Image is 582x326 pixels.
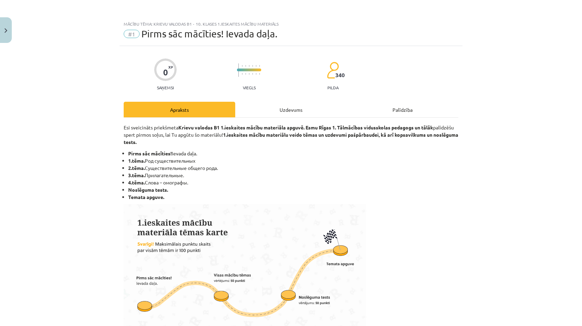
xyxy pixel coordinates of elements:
[163,67,168,77] div: 0
[242,65,242,67] img: icon-short-line-57e1e144782c952c97e751825c79c345078a6d821885a25fce030b3d8c18986b.svg
[249,73,249,75] img: icon-short-line-57e1e144782c952c97e751825c79c345078a6d821885a25fce030b3d8c18986b.svg
[168,65,173,69] span: XP
[128,157,458,164] li: Род существительных
[128,194,164,200] b: Temata apguve.
[128,165,145,171] b: 2.tēma.
[128,172,458,179] li: Прилагательные.
[128,179,458,186] li: Слова – омографы.
[124,124,458,146] p: Esi sveicināts priekšmeta palīdzēšu spert pirmos soļus, lai Tu apgūtu šo materiālu!
[252,65,253,67] img: icon-short-line-57e1e144782c952c97e751825c79c345078a6d821885a25fce030b3d8c18986b.svg
[327,62,339,79] img: students-c634bb4e5e11cddfef0936a35e636f08e4e9abd3cc4e673bd6f9a4125e45ecb1.svg
[154,85,177,90] p: Saņemsi
[128,172,145,178] b: 3.tēma.
[238,63,239,77] img: icon-long-line-d9ea69661e0d244f92f715978eff75569469978d946b2353a9bb055b3ed8787d.svg
[128,164,458,172] li: Cуществительные общего рода.
[128,157,145,164] b: 1.tēma.
[141,28,277,39] span: Pirms sāc mācīties! Ievada daļa.
[249,65,249,67] img: icon-short-line-57e1e144782c952c97e751825c79c345078a6d821885a25fce030b3d8c18986b.svg
[327,85,338,90] p: pilda
[124,102,235,117] div: Apraksts
[124,21,458,26] div: Mācību tēma: Krievu valodas b1 - 10. klases 1.ieskaites mācību materiāls
[124,30,140,38] span: #1
[259,65,260,67] img: icon-short-line-57e1e144782c952c97e751825c79c345078a6d821885a25fce030b3d8c18986b.svg
[347,102,458,117] div: Palīdzība
[252,73,253,75] img: icon-short-line-57e1e144782c952c97e751825c79c345078a6d821885a25fce030b3d8c18986b.svg
[124,132,458,145] strong: 1.ieskaites mācību materiālu veido tēmas un uzdevumi pašpārbaudei, kā arī kopsavilkums un noslēgu...
[259,73,260,75] img: icon-short-line-57e1e144782c952c97e751825c79c345078a6d821885a25fce030b3d8c18986b.svg
[128,150,458,157] li: Ievada daļa.
[128,150,172,156] b: Pirms sāc mācīties!
[128,187,168,193] b: Noslēguma tests.
[242,73,242,75] img: icon-short-line-57e1e144782c952c97e751825c79c345078a6d821885a25fce030b3d8c18986b.svg
[335,72,345,78] span: 340
[128,179,145,185] b: 4.tēma.
[235,102,347,117] div: Uzdevums
[178,124,433,130] strong: Krievu valodas B1 1.ieskaites mācību materiāla apguvē. Esmu Rīgas 1. Tālmācības vidusskolas pedag...
[243,85,256,90] p: Viegls
[245,65,246,67] img: icon-short-line-57e1e144782c952c97e751825c79c345078a6d821885a25fce030b3d8c18986b.svg
[5,28,7,33] img: icon-close-lesson-0947bae3869378f0d4975bcd49f059093ad1ed9edebbc8119c70593378902aed.svg
[245,73,246,75] img: icon-short-line-57e1e144782c952c97e751825c79c345078a6d821885a25fce030b3d8c18986b.svg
